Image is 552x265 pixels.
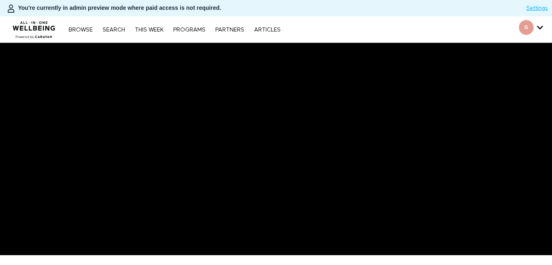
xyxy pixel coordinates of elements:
a: PROGRAMS [169,27,210,33]
nav: Primary [65,25,284,34]
a: Settings [526,4,548,12]
img: person-bdfc0eaa9744423c596e6e1c01710c89950b1dff7c83b5d61d716cfd8139584f.svg [6,4,16,14]
img: CARAVAN [9,15,59,40]
a: PARTNERS [211,27,248,33]
a: Browse [65,27,97,33]
a: ARTICLES [250,27,285,33]
div: Secondary [513,16,549,43]
a: Search [98,27,129,33]
a: THIS WEEK [131,27,168,33]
